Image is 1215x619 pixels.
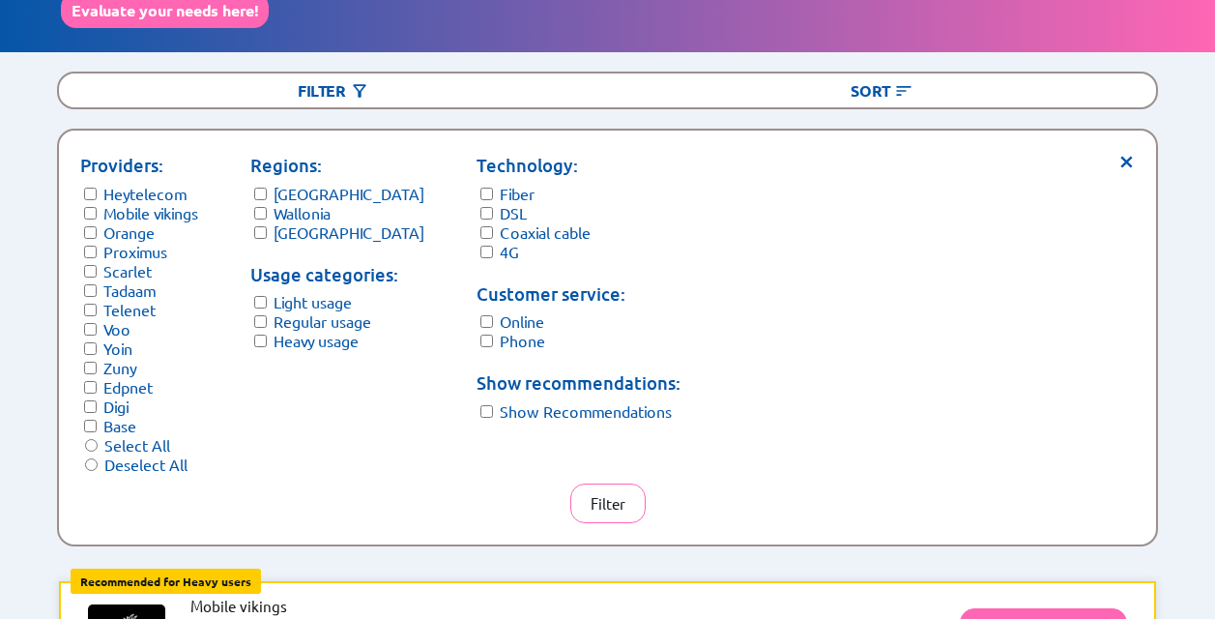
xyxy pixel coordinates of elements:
[103,222,155,242] label: Orange
[500,203,527,222] label: DSL
[477,152,680,179] p: Technology:
[103,416,136,435] label: Base
[103,377,153,397] label: Edpnet
[477,280,680,308] p: Customer service:
[500,184,535,203] label: Fiber
[103,261,152,280] label: Scarlet
[274,222,424,242] label: [GEOGRAPHIC_DATA]
[500,222,591,242] label: Coaxial cable
[570,484,646,523] button: Filter
[608,74,1156,107] div: Sort
[104,435,170,455] label: Select All
[250,152,424,179] p: Regions:
[274,203,331,222] label: Wallonia
[103,184,187,203] label: Heytelecom
[103,280,156,300] label: Tadaam
[274,311,371,331] label: Regular usage
[1118,152,1135,166] span: ×
[103,339,132,358] label: Yoin
[274,331,359,350] label: Heavy usage
[103,203,198,222] label: Mobile vikings
[500,242,519,261] label: 4G
[103,242,167,261] label: Proximus
[80,152,198,179] p: Providers:
[59,74,607,107] div: Filter
[80,574,251,589] b: Recommended for Heavy users
[894,81,913,101] img: Button open the sorting menu
[274,184,424,203] label: [GEOGRAPHIC_DATA]
[104,455,188,474] label: Deselect All
[103,397,129,416] label: Digi
[350,81,369,101] img: Button open the filtering menu
[103,319,130,339] label: Voo
[103,300,156,319] label: Telenet
[477,369,680,397] p: Show recommendations:
[250,261,424,288] p: Usage categories:
[274,292,352,311] label: Light usage
[500,401,672,421] label: Show Recommendations
[500,311,544,331] label: Online
[103,358,136,377] label: Zuny
[500,331,545,350] label: Phone
[190,597,306,615] li: Mobile vikings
